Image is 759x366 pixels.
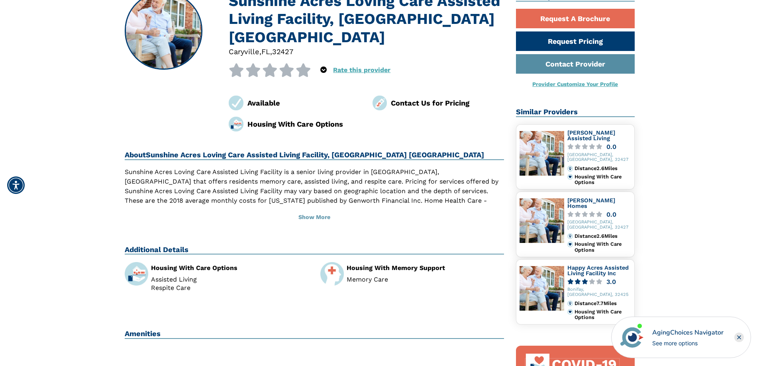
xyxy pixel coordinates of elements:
a: Rate this provider [333,66,390,74]
a: 0.0 [567,144,631,150]
h2: Similar Providers [516,108,635,117]
div: Housing With Care Options [575,241,631,253]
h2: Additional Details [125,245,504,255]
img: avatar [618,324,645,351]
img: primary.svg [567,174,573,180]
div: Distance 2.6 Miles [575,233,631,239]
div: Distance 2.6 Miles [575,166,631,171]
div: 0.0 [606,144,616,150]
div: 3.0 [606,279,616,285]
img: distance.svg [567,301,573,306]
div: 0.0 [606,211,616,217]
a: Request Pricing [516,31,635,51]
div: [GEOGRAPHIC_DATA], [GEOGRAPHIC_DATA], 32427 [567,153,631,163]
h2: Amenities [125,329,504,339]
span: , [270,47,272,56]
img: primary.svg [567,309,573,315]
div: AgingChoices Navigator [652,328,724,337]
span: FL [261,47,270,56]
div: Housing With Care Options [575,309,631,321]
a: Contact Provider [516,54,635,74]
img: distance.svg [567,166,573,171]
div: Housing With Care Options [575,174,631,186]
h2: About Sunshine Acres Loving Care Assisted Living Facility, [GEOGRAPHIC_DATA] [GEOGRAPHIC_DATA] [125,151,504,160]
a: 0.0 [567,211,631,217]
div: Bonifay, [GEOGRAPHIC_DATA], 32425 [567,287,631,297]
a: Request A Brochure [516,9,635,28]
li: Assisted Living [151,276,308,283]
div: Available [247,98,361,108]
button: Show More [125,209,504,226]
span: Caryville [229,47,259,56]
div: 32427 [272,46,293,57]
span: , [259,47,261,56]
div: Housing With Memory Support [347,265,504,271]
img: distance.svg [567,233,573,239]
img: primary.svg [567,241,573,247]
div: Accessibility Menu [7,176,25,194]
a: Provider Customize Your Profile [532,81,618,87]
div: Popover trigger [320,63,327,77]
a: 3.0 [567,279,631,285]
div: [GEOGRAPHIC_DATA], [GEOGRAPHIC_DATA], 32427 [567,220,631,230]
a: [PERSON_NAME] Assisted Living [567,129,615,141]
div: Contact Us for Pricing [391,98,504,108]
a: Happy Acres Assisted Living Facility Inc [567,264,629,276]
div: Close [734,333,744,342]
li: Respite Care [151,285,308,291]
div: Housing With Care Options [151,265,308,271]
li: Memory Care [347,276,504,283]
div: Housing With Care Options [247,119,361,129]
p: Sunshine Acres Loving Care Assisted Living Facility is a senior living provider in [GEOGRAPHIC_DA... [125,167,504,225]
a: [PERSON_NAME] Homes [567,197,615,209]
div: See more options [652,339,724,347]
div: Distance 7.7 Miles [575,301,631,306]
